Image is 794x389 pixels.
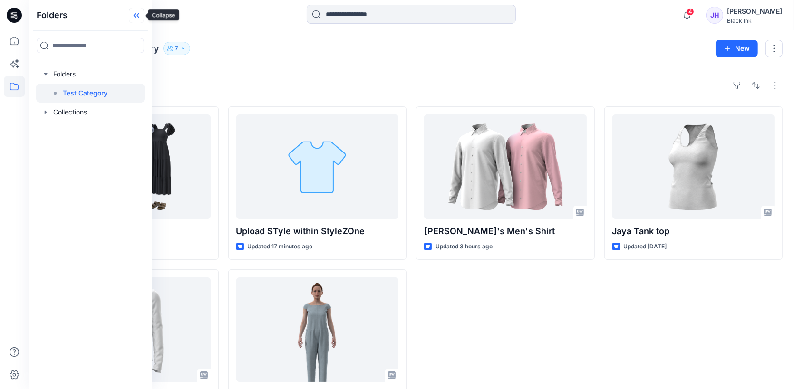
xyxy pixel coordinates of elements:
button: 7 [163,42,190,55]
a: Upload STyle within StyleZOne [236,114,399,219]
a: Jaya Jumper [236,277,399,382]
p: 7 [175,43,178,54]
div: Black Ink [727,17,782,24]
p: [PERSON_NAME]'s Men's Shirt [424,225,587,238]
a: Jaya's Men's Shirt [424,114,587,219]
div: JH [706,7,723,24]
div: [PERSON_NAME] [727,6,782,17]
button: New [716,40,758,57]
p: Test Category [63,87,107,99]
p: Upload STyle within StyleZOne [236,225,399,238]
p: Updated 3 hours ago [436,242,493,252]
a: Jaya Tank top [612,114,775,219]
p: Jaya Tank top [612,225,775,238]
p: Updated [DATE] [624,242,667,252]
span: 4 [687,8,694,16]
p: Updated 17 minutes ago [248,242,313,252]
